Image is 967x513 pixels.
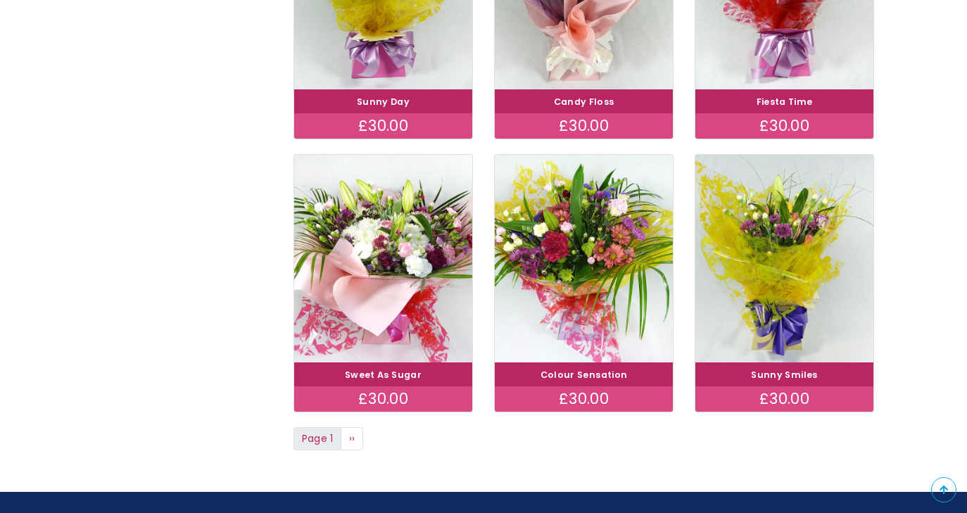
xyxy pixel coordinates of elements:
div: £30.00 [294,386,472,412]
span: Page 1 [293,427,341,451]
span: ›› [349,431,355,445]
nav: Page navigation [293,427,874,451]
a: Sunny Smiles [751,369,817,381]
div: £30.00 [495,386,673,412]
img: Sunny Smiles [695,155,873,362]
a: Candy Floss [554,96,614,108]
div: £30.00 [695,113,873,139]
a: Fiesta Time [757,96,813,108]
a: Colour Sensation [541,369,628,381]
img: Sweet As Sugar [294,155,472,362]
a: Sunny Day [357,96,410,108]
img: Colour Sensation [495,155,673,362]
div: £30.00 [294,113,472,139]
div: £30.00 [495,113,673,139]
div: £30.00 [695,386,873,412]
a: Sweet As Sugar [345,369,422,381]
